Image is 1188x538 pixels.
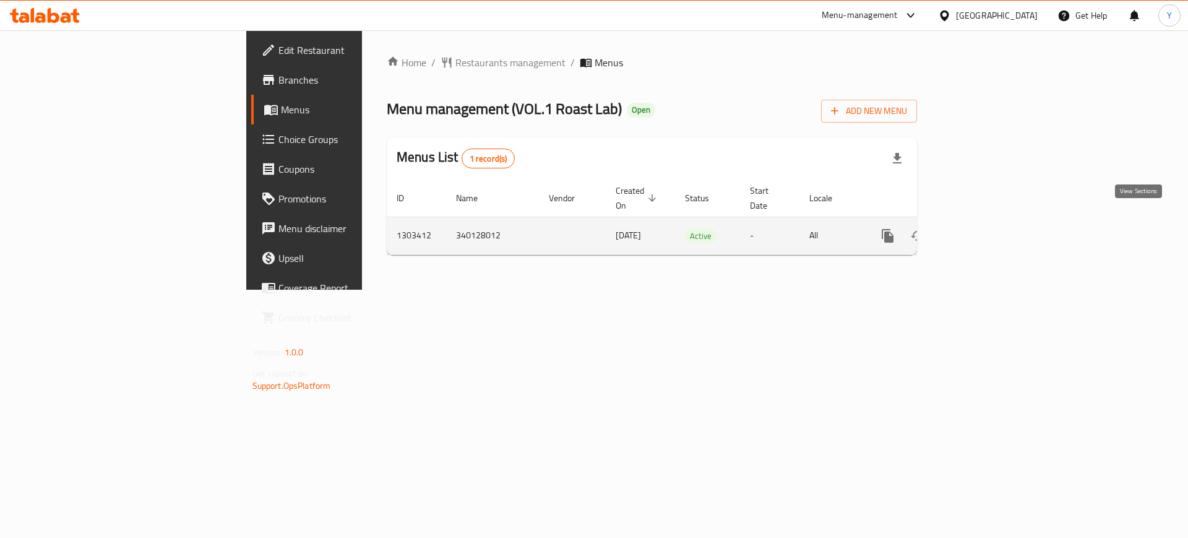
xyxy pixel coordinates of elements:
[252,378,331,394] a: Support.OpsPlatform
[549,191,591,206] span: Vendor
[1167,9,1172,22] span: Y
[251,65,445,95] a: Branches
[750,183,785,213] span: Start Date
[882,144,912,173] div: Export file
[956,9,1038,22] div: [GEOGRAPHIC_DATA]
[278,72,435,87] span: Branches
[685,229,717,243] span: Active
[799,217,863,254] td: All
[462,149,515,168] div: Total records count
[809,191,848,206] span: Locale
[740,217,799,254] td: -
[278,132,435,147] span: Choice Groups
[387,55,917,70] nav: breadcrumb
[831,103,907,119] span: Add New Menu
[278,221,435,236] span: Menu disclaimer
[251,154,445,184] a: Coupons
[278,310,435,325] span: Grocery Checklist
[281,102,435,117] span: Menus
[685,228,717,243] div: Active
[446,217,539,254] td: 340128012
[285,344,304,360] span: 1.0.0
[251,303,445,332] a: Grocery Checklist
[251,95,445,124] a: Menus
[387,95,622,123] span: Menu management ( VOL.1 Roast Lab )
[278,280,435,295] span: Coverage Report
[570,55,575,70] li: /
[873,221,903,251] button: more
[903,221,932,251] button: Change Status
[397,191,420,206] span: ID
[278,43,435,58] span: Edit Restaurant
[595,55,623,70] span: Menus
[685,191,725,206] span: Status
[252,365,309,381] span: Get support on:
[616,227,641,243] span: [DATE]
[456,191,494,206] span: Name
[821,100,917,123] button: Add New Menu
[252,344,283,360] span: Version:
[462,153,515,165] span: 1 record(s)
[278,191,435,206] span: Promotions
[251,243,445,273] a: Upsell
[251,124,445,154] a: Choice Groups
[251,214,445,243] a: Menu disclaimer
[251,35,445,65] a: Edit Restaurant
[251,273,445,303] a: Coverage Report
[387,180,1002,255] table: enhanced table
[278,251,435,266] span: Upsell
[397,148,515,168] h2: Menus List
[455,55,566,70] span: Restaurants management
[863,180,1002,217] th: Actions
[616,183,660,213] span: Created On
[822,8,898,23] div: Menu-management
[278,162,435,176] span: Coupons
[441,55,566,70] a: Restaurants management
[627,103,655,118] div: Open
[251,184,445,214] a: Promotions
[627,105,655,115] span: Open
